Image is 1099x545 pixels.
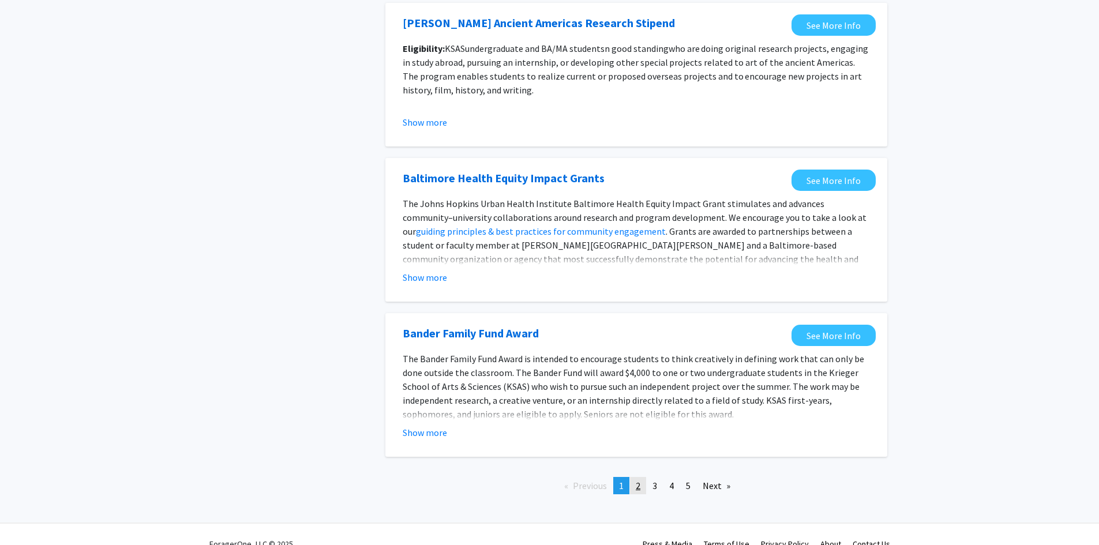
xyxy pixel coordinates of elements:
[9,493,49,536] iframe: Chat
[403,353,864,420] span: The Bander Family Fund Award is intended to encourage students to think creatively in defining wo...
[416,225,666,237] a: guiding principles & best practices for community engagement
[403,170,605,187] a: Opens in a new tab
[573,480,607,491] span: Previous
[385,477,887,494] ul: Pagination
[403,198,867,237] span: The Johns Hopkins Urban Health Institute Baltimore Health Equity Impact Grant stimulates and adva...
[403,115,447,129] button: Show more
[792,14,876,36] a: Opens in a new tab
[792,170,876,191] a: Opens in a new tab
[403,426,447,439] button: Show more
[619,480,624,491] span: 1
[403,325,539,342] a: Opens in a new tab
[636,480,640,491] span: 2
[465,43,605,54] span: undergraduate and BA/MA students
[403,14,675,32] a: Opens in a new tab
[403,43,445,54] strong: Eligibility:
[686,480,691,491] span: 5
[652,480,657,491] span: 3
[792,325,876,346] a: Opens in a new tab
[403,42,870,97] p: KSAS n good standing
[697,477,736,494] a: Next page
[403,270,447,284] button: Show more
[669,480,674,491] span: 4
